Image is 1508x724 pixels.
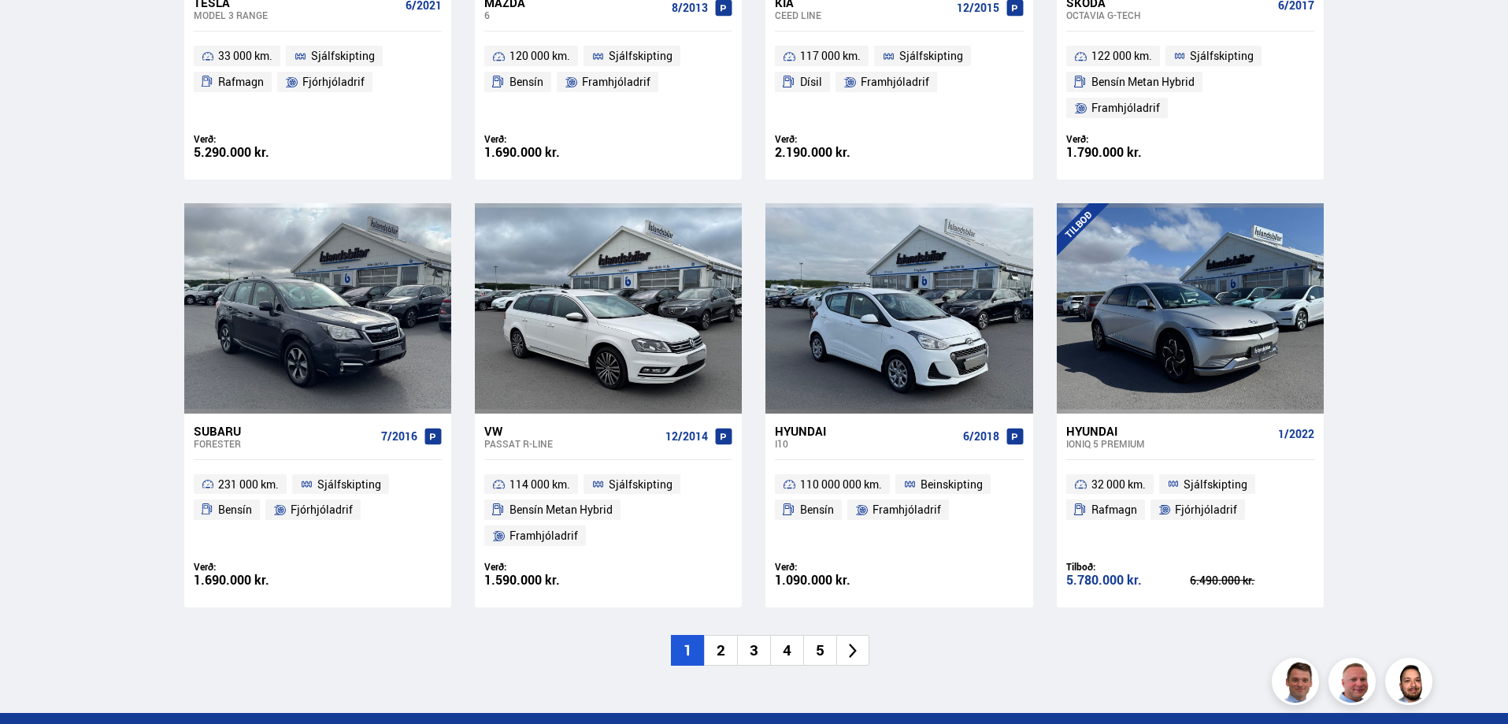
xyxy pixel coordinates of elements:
[1274,660,1321,707] img: FbJEzSuNWCJXmdc-.webp
[800,72,822,91] span: Dísil
[13,6,60,54] button: Open LiveChat chat widget
[1091,46,1152,65] span: 122 000 km.
[291,500,353,519] span: Fjórhjóladrif
[509,500,613,519] span: Bensín Metan Hybrid
[509,46,570,65] span: 120 000 km.
[1091,475,1146,494] span: 32 000 km.
[1091,98,1160,117] span: Framhjóladrif
[1057,414,1324,608] a: Hyundai IONIQ 5 PREMIUM 1/2022 32 000 km. Sjálfskipting Rafmagn Fjórhjóladrif Tilboð: 5.780.000 k...
[765,414,1032,608] a: Hyundai i10 6/2018 110 000 000 km. Beinskipting Bensín Framhjóladrif Verð: 1.090.000 kr.
[1066,561,1191,573] div: Tilboð:
[775,9,950,20] div: Ceed LINE
[1175,500,1237,519] span: Fjórhjóladrif
[737,635,770,666] li: 3
[381,430,417,443] span: 7/2016
[311,46,375,65] span: Sjálfskipting
[194,561,318,573] div: Verð:
[1066,574,1191,587] div: 5.780.000 kr.
[921,475,983,494] span: Beinskipting
[775,574,899,587] div: 1.090.000 kr.
[484,133,609,145] div: Verð:
[775,133,899,145] div: Verð:
[609,475,672,494] span: Sjálfskipting
[1066,9,1272,20] div: Octavia G-TECH
[484,146,609,159] div: 1.690.000 kr.
[770,635,803,666] li: 4
[1091,500,1137,519] span: Rafmagn
[672,2,708,14] span: 8/2013
[800,500,834,519] span: Bensín
[194,438,375,449] div: Forester
[1190,46,1254,65] span: Sjálfskipting
[184,414,451,608] a: Subaru Forester 7/2016 231 000 km. Sjálfskipting Bensín Fjórhjóladrif Verð: 1.690.000 kr.
[194,424,375,438] div: Subaru
[609,46,672,65] span: Sjálfskipting
[194,574,318,587] div: 1.690.000 kr.
[1066,424,1272,438] div: Hyundai
[582,72,650,91] span: Framhjóladrif
[800,46,861,65] span: 117 000 km.
[1066,438,1272,449] div: IONIQ 5 PREMIUM
[1388,660,1435,707] img: nhp88E3Fdnt1Opn2.png
[475,414,742,608] a: VW Passat R-LINE 12/2014 114 000 km. Sjálfskipting Bensín Metan Hybrid Framhjóladrif Verð: 1.590....
[775,424,956,438] div: Hyundai
[194,133,318,145] div: Verð:
[704,635,737,666] li: 2
[484,561,609,573] div: Verð:
[509,475,570,494] span: 114 000 km.
[1190,575,1314,586] div: 6.490.000 kr.
[484,9,665,20] div: 6
[957,2,999,14] span: 12/2015
[671,635,704,666] li: 1
[1278,428,1314,440] span: 1/2022
[194,146,318,159] div: 5.290.000 kr.
[800,475,882,494] span: 110 000 000 km.
[218,46,272,65] span: 33 000 km.
[218,475,279,494] span: 231 000 km.
[484,424,659,438] div: VW
[218,500,252,519] span: Bensín
[775,438,956,449] div: i10
[194,9,399,20] div: Model 3 RANGE
[861,72,929,91] span: Framhjóladrif
[775,146,899,159] div: 2.190.000 kr.
[302,72,365,91] span: Fjórhjóladrif
[484,574,609,587] div: 1.590.000 kr.
[665,430,708,443] span: 12/2014
[1091,72,1195,91] span: Bensín Metan Hybrid
[218,72,264,91] span: Rafmagn
[1066,146,1191,159] div: 1.790.000 kr.
[317,475,381,494] span: Sjálfskipting
[1066,133,1191,145] div: Verð:
[509,72,543,91] span: Bensín
[963,430,999,443] span: 6/2018
[775,561,899,573] div: Verð:
[899,46,963,65] span: Sjálfskipting
[873,500,941,519] span: Framhjóladrif
[509,526,578,545] span: Framhjóladrif
[803,635,836,666] li: 5
[484,438,659,449] div: Passat R-LINE
[1184,475,1247,494] span: Sjálfskipting
[1331,660,1378,707] img: siFngHWaQ9KaOqBr.png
